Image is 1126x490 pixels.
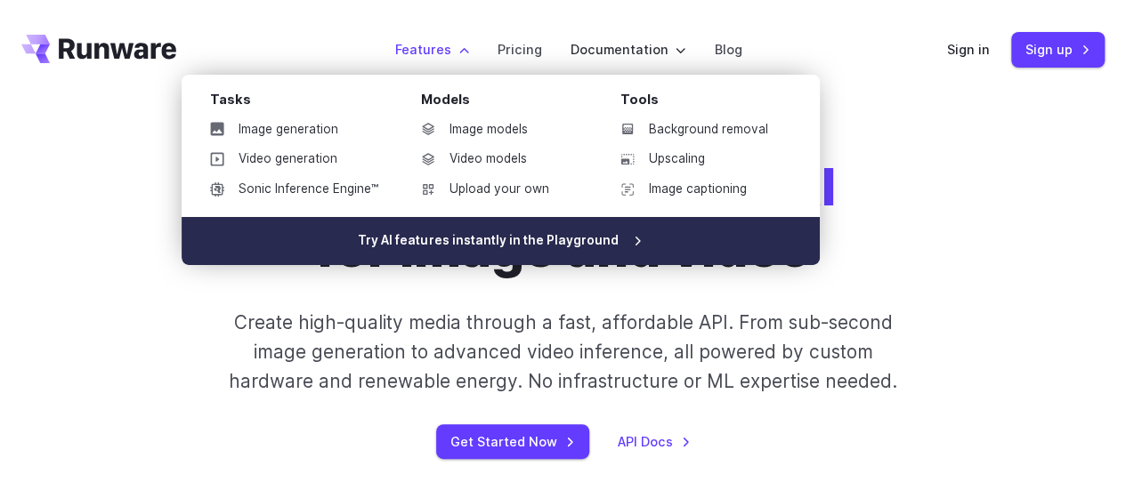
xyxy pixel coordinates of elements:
[947,39,990,60] a: Sign in
[606,176,791,203] a: Image captioning
[1011,32,1105,67] a: Sign up
[606,146,791,173] a: Upscaling
[436,424,589,459] a: Get Started Now
[182,217,820,265] a: Try AI features instantly in the Playground
[421,89,592,116] div: Models
[407,146,592,173] a: Video models
[407,116,592,143] a: Image models
[407,176,592,203] a: Upload your own
[196,176,393,203] a: Sonic Inference Engine™
[196,116,393,143] a: Image generation
[618,431,691,452] a: API Docs
[571,39,686,60] label: Documentation
[620,89,791,116] div: Tools
[715,39,742,60] a: Blog
[498,39,542,60] a: Pricing
[196,146,393,173] a: Video generation
[395,39,469,60] label: Features
[21,35,176,63] a: Go to /
[291,157,836,279] h1: for image and video
[606,116,791,143] a: Background removal
[216,308,910,397] p: Create high-quality media through a fast, affordable API. From sub-second image generation to adv...
[210,89,393,116] div: Tasks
